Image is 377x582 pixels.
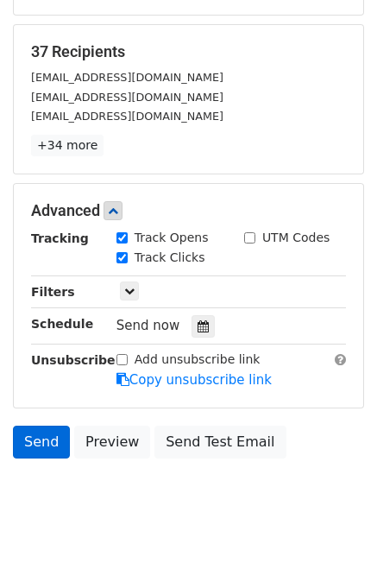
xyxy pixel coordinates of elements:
iframe: Chat Widget [291,499,377,582]
h5: Advanced [31,201,346,220]
a: Send Test Email [154,426,286,459]
h5: 37 Recipients [31,42,346,61]
a: Copy unsubscribe link [116,372,272,388]
small: [EMAIL_ADDRESS][DOMAIN_NAME] [31,110,223,123]
a: Preview [74,426,150,459]
label: Track Clicks [135,249,205,267]
label: Add unsubscribe link [135,351,261,369]
strong: Filters [31,285,75,299]
label: UTM Codes [262,229,330,247]
a: +34 more [31,135,104,156]
small: [EMAIL_ADDRESS][DOMAIN_NAME] [31,91,223,104]
strong: Unsubscribe [31,353,116,367]
a: Send [13,426,70,459]
strong: Schedule [31,317,93,331]
span: Send now [116,318,180,333]
label: Track Opens [135,229,209,247]
small: [EMAIL_ADDRESS][DOMAIN_NAME] [31,71,223,84]
strong: Tracking [31,231,89,245]
div: Widget de chat [291,499,377,582]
